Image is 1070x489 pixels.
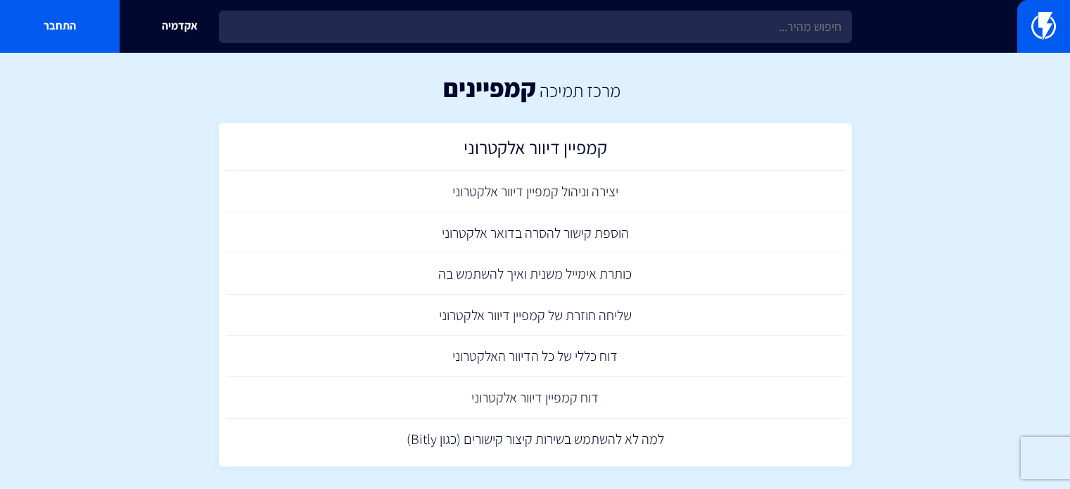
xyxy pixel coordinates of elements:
[219,11,852,43] input: חיפוש מהיר...
[226,171,845,212] a: יצירה וניהול קמפיין דיוור אלקטרוני
[226,295,845,336] a: שליחה חוזרת של קמפיין דיוור אלקטרוני
[540,78,620,102] a: מרכז תמיכה
[226,253,845,295] a: כותרת אימייל משנית ואיך להשתמש בה
[226,419,845,460] a: למה לא להשתמש בשירות קיצור קישורים (כגון Bitly)
[226,130,845,172] a: קמפיין דיוור אלקטרוני
[443,74,536,102] h1: קמפיינים
[233,137,838,165] h2: קמפיין דיוור אלקטרוני
[226,336,845,377] a: דוח כללי של כל הדיוור האלקטרוני
[226,212,845,254] a: הוספת קישור להסרה בדואר אלקטרוני
[226,377,845,419] a: דוח קמפיין דיוור אלקטרוני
